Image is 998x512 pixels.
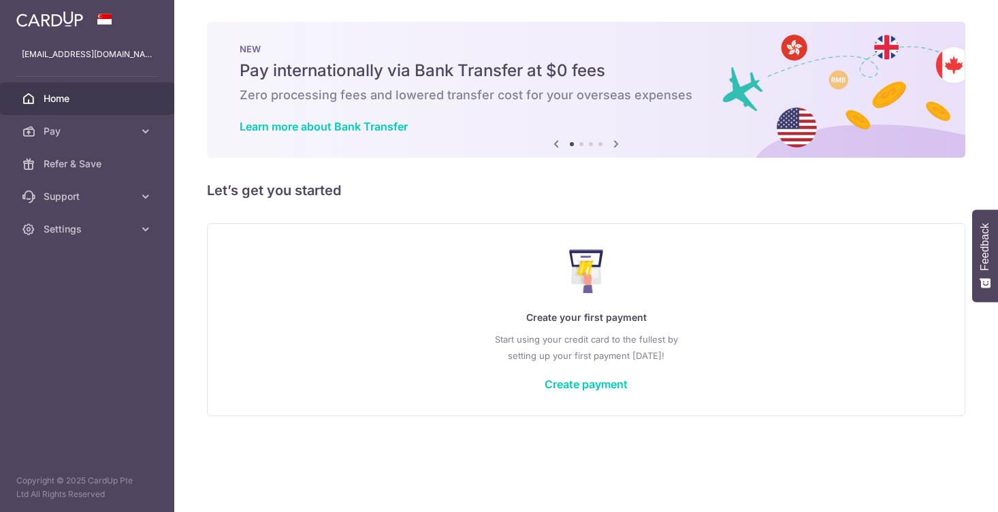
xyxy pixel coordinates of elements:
[44,124,133,138] span: Pay
[240,87,933,103] h6: Zero processing fees and lowered transfer cost for your overseas expenses
[235,331,937,364] p: Start using your credit card to the fullest by setting up your first payment [DATE]!
[207,180,965,201] h5: Let’s get you started
[207,22,965,158] img: Bank transfer banner
[545,377,628,391] a: Create payment
[235,309,937,326] p: Create your first payment
[44,157,133,171] span: Refer & Save
[44,222,133,236] span: Settings
[44,92,133,105] span: Home
[979,223,991,271] span: Feedback
[972,209,998,302] button: Feedback - Show survey
[22,48,152,61] p: [EMAIL_ADDRESS][DOMAIN_NAME]
[240,44,933,54] p: NEW
[240,60,933,82] h5: Pay internationally via Bank Transfer at $0 fees
[16,11,83,27] img: CardUp
[44,190,133,203] span: Support
[569,250,604,293] img: Make Payment
[240,120,408,133] a: Learn more about Bank Transfer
